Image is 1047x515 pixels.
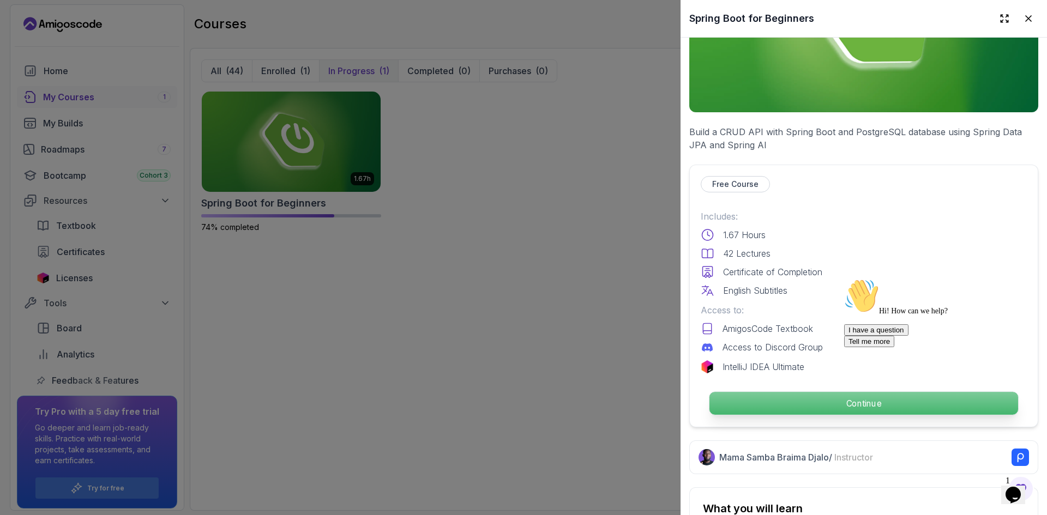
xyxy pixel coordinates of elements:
p: 1.67 Hours [723,228,766,241]
span: Instructor [834,452,873,463]
button: Continue [709,391,1019,415]
iframe: chat widget [1001,471,1036,504]
img: jetbrains logo [701,360,714,373]
h2: Spring Boot for Beginners [689,11,814,26]
p: Access to Discord Group [723,341,823,354]
img: :wave: [4,4,39,39]
button: I have a question [4,50,69,62]
button: Tell me more [4,62,55,73]
div: 👋Hi! How can we help?I have a questionTell me more [4,4,201,73]
button: Expand drawer [995,9,1014,28]
p: Build a CRUD API with Spring Boot and PostgreSQL database using Spring Data JPA and Spring AI [689,125,1038,152]
p: 42 Lectures [723,247,771,260]
p: Includes: [701,210,1027,223]
p: Free Course [712,179,759,190]
iframe: chat widget [840,274,1036,466]
p: IntelliJ IDEA Ultimate [723,360,804,373]
p: Access to: [701,304,1027,317]
p: Certificate of Completion [723,265,822,278]
p: Continue [709,392,1018,415]
p: AmigosCode Textbook [723,322,813,335]
p: English Subtitles [723,284,787,297]
img: Nelson Djalo [699,449,715,465]
p: Mama Samba Braima Djalo / [719,451,873,464]
span: Hi! How can we help? [4,33,108,41]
